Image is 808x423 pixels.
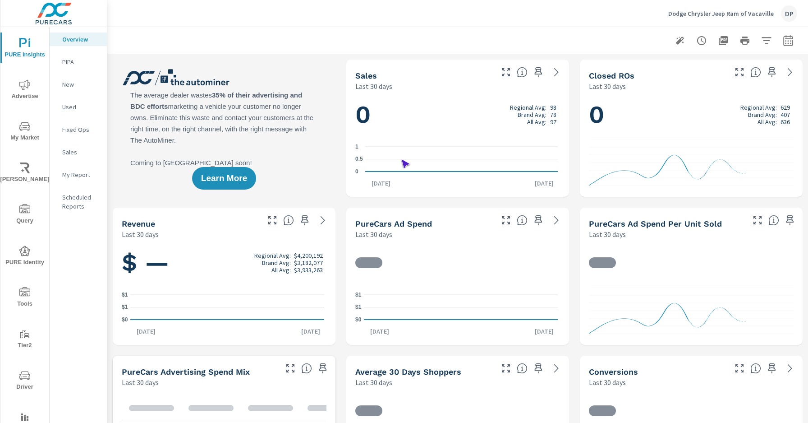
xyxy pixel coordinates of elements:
p: [DATE] [130,327,162,336]
button: Print Report [736,32,754,50]
p: Last 30 days [122,229,159,240]
p: Brand Avg: [748,111,777,118]
a: See more details in report [549,213,564,228]
span: Number of Repair Orders Closed by the selected dealership group over the selected time range. [So... [750,67,761,78]
span: Save this to your personalized report [298,213,312,228]
h5: Revenue [122,219,155,228]
span: Save this to your personalized report [765,65,779,79]
p: Fixed Ops [62,125,100,134]
h1: 0 [589,99,794,130]
div: Sales [50,145,107,159]
span: Save this to your personalized report [765,361,779,376]
h5: Sales [355,71,377,80]
p: Regional Avg: [740,104,777,111]
button: Make Fullscreen [732,361,747,376]
h1: 0 [355,99,560,130]
p: [DATE] [295,327,326,336]
p: Brand Avg: [518,111,546,118]
p: 636 [780,118,790,126]
a: See more details in report [549,65,564,79]
span: Number of vehicles sold by the dealership over the selected date range. [Source: This data is sou... [517,67,528,78]
span: Driver [3,370,46,392]
button: Make Fullscreen [499,361,513,376]
button: Make Fullscreen [499,213,513,228]
div: DP [781,5,797,22]
button: Make Fullscreen [750,213,765,228]
p: Regional Avg: [510,104,546,111]
p: New [62,80,100,89]
button: Make Fullscreen [732,65,747,79]
h5: Average 30 Days Shoppers [355,367,461,377]
text: $0 [355,316,362,323]
button: Select Date Range [779,32,797,50]
span: Total cost of media for all PureCars channels for the selected dealership group over the selected... [517,215,528,226]
div: New [50,78,107,91]
text: $1 [355,292,362,298]
button: Learn More [192,167,256,190]
span: Save this to your personalized report [531,361,546,376]
button: "Export Report to PDF" [714,32,732,50]
span: PURE Insights [3,38,46,60]
p: Last 30 days [122,377,159,388]
p: Last 30 days [589,81,626,92]
p: Last 30 days [355,377,392,388]
button: Make Fullscreen [265,213,280,228]
p: Overview [62,35,100,44]
p: Last 30 days [355,229,392,240]
p: Last 30 days [355,81,392,92]
div: Overview [50,33,107,46]
p: [DATE] [528,327,560,336]
p: PIPA [62,57,100,66]
span: PURE Identity [3,246,46,268]
p: Brand Avg: [262,259,291,266]
text: $0 [122,316,128,323]
div: Used [50,100,107,114]
p: Regional Avg: [254,252,291,259]
text: 0.5 [355,156,363,163]
span: Tier2 [3,329,46,351]
span: Tools [3,287,46,309]
p: $4,200,192 [294,252,323,259]
a: See more details in report [549,361,564,376]
h5: PureCars Ad Spend Per Unit Sold [589,219,722,228]
button: Apply Filters [757,32,776,50]
p: $3,933,263 [294,266,323,274]
p: 407 [780,111,790,118]
p: Used [62,102,100,112]
a: See more details in report [316,213,330,228]
p: 78 [550,111,556,118]
p: My Report [62,170,100,179]
p: All Avg: [527,118,546,126]
a: See more details in report [783,65,797,79]
h5: Closed ROs [589,71,634,80]
div: PIPA [50,55,107,69]
p: 98 [550,104,556,111]
p: [DATE] [528,179,560,188]
span: [PERSON_NAME] [3,163,46,185]
p: Dodge Chrysler Jeep Ram of Vacaville [668,9,774,18]
h5: PureCars Advertising Spend Mix [122,367,250,377]
button: Make Fullscreen [283,361,298,376]
div: Fixed Ops [50,123,107,136]
h5: Conversions [589,367,638,377]
span: A rolling 30 day total of daily Shoppers on the dealership website, averaged over the selected da... [517,363,528,374]
p: 97 [550,118,556,126]
p: $3,182,077 [294,259,323,266]
button: Generate Summary [671,32,689,50]
span: Save this to your personalized report [316,361,330,376]
span: This table looks at how you compare to the amount of budget you spend per channel as opposed to y... [301,363,312,374]
p: [DATE] [364,327,395,336]
span: My Market [3,121,46,143]
p: Sales [62,148,100,157]
a: See more details in report [783,361,797,376]
p: Scheduled Reports [62,193,100,211]
text: $1 [355,304,362,311]
span: Average cost of advertising per each vehicle sold at the dealer over the selected date range. The... [768,215,779,226]
p: [DATE] [365,179,397,188]
p: Last 30 days [589,377,626,388]
p: All Avg: [757,118,777,126]
div: Scheduled Reports [50,191,107,213]
span: Learn More [201,174,247,182]
text: $1 [122,292,128,298]
span: Advertise [3,79,46,102]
